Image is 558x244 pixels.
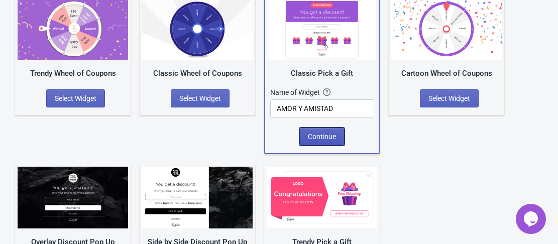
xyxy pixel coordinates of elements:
[267,167,377,228] img: gift_game_v2.jpg
[268,68,376,79] div: Classic Pick a Gift
[270,87,323,97] div: Name of Widget
[18,68,128,79] div: Trendy Wheel of Coupons
[308,133,336,141] span: Continue
[142,167,253,228] img: regular_popup.jpg
[299,128,345,146] button: Continue
[171,89,230,107] button: Select Widget
[428,94,470,102] span: Select Widget
[179,94,221,102] span: Select Widget
[55,94,96,102] span: Select Widget
[391,68,502,79] div: Cartoon Wheel of Coupons
[516,204,548,234] iframe: chat widget
[46,89,105,107] button: Select Widget
[420,89,479,107] button: Select Widget
[142,68,253,79] div: Classic Wheel of Coupons
[18,167,128,228] img: full_screen_popup.jpg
